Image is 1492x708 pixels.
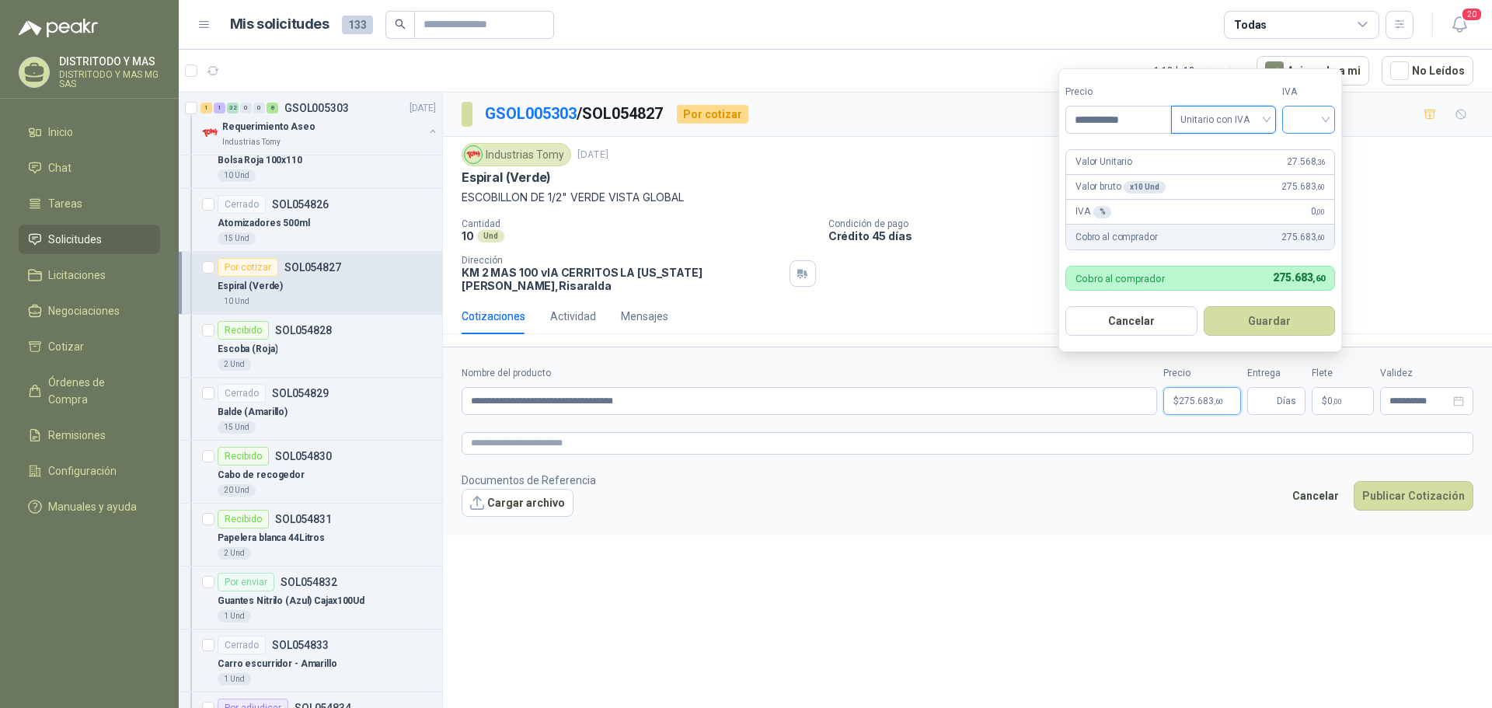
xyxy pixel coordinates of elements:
[179,126,442,189] a: Por enviarSOL054825Bolsa Roja 100x11010 Und
[218,610,251,623] div: 1 Und
[550,308,596,325] div: Actividad
[48,374,145,408] span: Órdenes de Compra
[462,189,1473,206] p: ESCOBILLON DE 1/2" VERDE VISTA GLOBAL
[1075,204,1111,219] p: IVA
[1204,306,1336,336] button: Guardar
[1154,58,1244,83] div: 1 - 18 de 18
[59,70,160,89] p: DISTRITODO Y MAS MG SAS
[275,451,332,462] p: SOL054830
[218,279,283,294] p: Espiral (Verde)
[19,420,160,450] a: Remisiones
[200,103,212,113] div: 1
[462,489,573,517] button: Cargar archivo
[48,462,117,480] span: Configuración
[218,358,251,371] div: 2 Und
[218,384,266,403] div: Cerrado
[214,103,225,113] div: 1
[218,258,278,277] div: Por cotizar
[19,456,160,486] a: Configuración
[1179,396,1223,406] span: 275.683
[1093,206,1112,218] div: %
[275,514,332,525] p: SOL054831
[48,159,71,176] span: Chat
[1287,155,1325,169] span: 27.568
[19,368,160,414] a: Órdenes de Compra
[200,124,219,142] img: Company Logo
[1163,387,1241,415] p: $275.683,60
[253,103,265,113] div: 0
[1316,183,1325,191] span: ,60
[218,153,302,168] p: Bolsa Roja 100x110
[828,218,1486,229] p: Condición de pago
[1445,11,1473,39] button: 20
[179,441,442,504] a: RecibidoSOL054830Cabo de recogedor20 Und
[48,124,73,141] span: Inicio
[1075,230,1157,245] p: Cobro al comprador
[200,99,439,148] a: 1 1 32 0 0 8 GSOL005303[DATE] Company LogoRequerimiento AseoIndustrias Tomy
[462,218,816,229] p: Cantidad
[1277,388,1296,414] span: Días
[485,104,577,123] a: GSOL005303
[179,567,442,630] a: Por enviarSOL054832Guantes Nitrilo (Azul) Cajax100Ud1 Und
[342,16,373,34] span: 133
[1316,158,1325,166] span: ,36
[1312,274,1325,284] span: ,60
[1180,108,1267,131] span: Unitario con IVA
[577,148,608,162] p: [DATE]
[19,153,160,183] a: Chat
[222,136,281,148] p: Industrias Tomy
[1075,274,1165,284] p: Cobro al comprador
[1075,180,1166,194] p: Valor bruto
[462,143,571,166] div: Industrias Tomy
[218,447,269,466] div: Recibido
[218,342,277,357] p: Escoba (Roja)
[48,427,106,444] span: Remisiones
[48,498,137,515] span: Manuales y ayuda
[179,252,442,315] a: Por cotizarSOL054827Espiral (Verde)10 Und
[284,262,341,273] p: SOL054827
[218,636,266,654] div: Cerrado
[1316,208,1325,216] span: ,00
[179,315,442,378] a: RecibidoSOL054828Escoba (Roja)2 Und
[1273,271,1325,284] span: 275.683
[275,325,332,336] p: SOL054828
[1163,366,1241,381] label: Precio
[240,103,252,113] div: 0
[48,302,120,319] span: Negociaciones
[1257,56,1369,85] button: Asignado a mi
[48,231,102,248] span: Solicitudes
[179,504,442,567] a: RecibidoSOL054831Papelera blanca 44Litros2 Und
[218,484,256,497] div: 20 Und
[218,468,305,483] p: Cabo de recogedor
[218,594,364,609] p: Guantes Nitrilo (Azul) Cajax100Ud
[1322,396,1327,406] span: $
[1124,181,1165,194] div: x 10 Und
[465,146,482,163] img: Company Logo
[272,199,329,210] p: SOL054826
[1312,366,1374,381] label: Flete
[19,492,160,521] a: Manuales y ayuda
[1282,85,1335,99] label: IVA
[485,102,664,126] p: / SOL054827
[1380,366,1473,381] label: Validez
[179,189,442,252] a: CerradoSOL054826Atomizadores 500ml15 Und
[222,120,315,134] p: Requerimiento Aseo
[477,230,504,242] div: Und
[1234,16,1267,33] div: Todas
[218,547,251,560] div: 2 Und
[218,531,325,546] p: Papelera blanca 44Litros
[1312,387,1374,415] p: $ 0,00
[1461,7,1483,22] span: 20
[462,169,551,186] p: Espiral (Verde)
[19,19,98,37] img: Logo peakr
[462,366,1157,381] label: Nombre del producto
[462,255,783,266] p: Dirección
[272,640,329,650] p: SOL054833
[48,267,106,284] span: Licitaciones
[395,19,406,30] span: search
[462,308,525,325] div: Cotizaciones
[218,169,256,182] div: 10 Und
[218,405,288,420] p: Balde (Amarillo)
[1065,85,1171,99] label: Precio
[1354,481,1473,511] button: Publicar Cotización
